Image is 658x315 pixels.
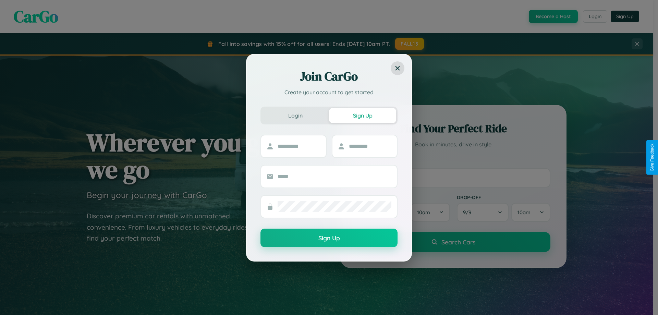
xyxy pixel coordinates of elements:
button: Login [262,108,329,123]
button: Sign Up [329,108,396,123]
h2: Join CarGo [260,68,398,85]
div: Give Feedback [650,144,655,171]
button: Sign Up [260,229,398,247]
p: Create your account to get started [260,88,398,96]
